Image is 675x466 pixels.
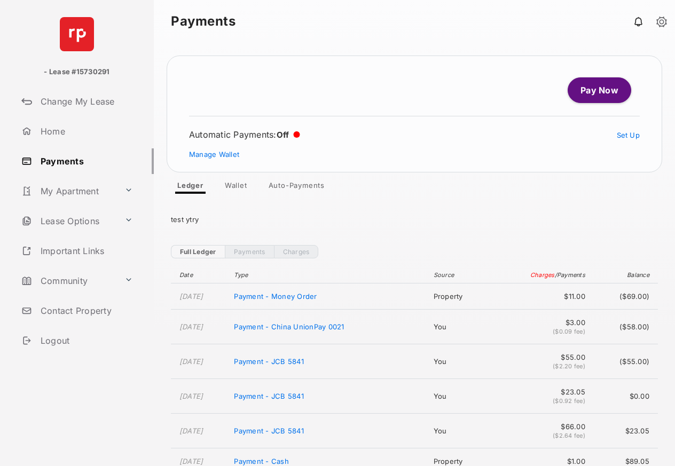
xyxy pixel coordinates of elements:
a: Lease Options [17,208,120,234]
th: Balance [591,267,658,283]
th: Source [428,267,490,283]
td: You [428,379,490,414]
span: $23.05 [495,388,585,396]
span: $1.00 [495,457,585,465]
div: test ytry [171,207,658,232]
td: $23.05 [591,414,658,448]
td: $0.00 [591,379,658,414]
a: Set Up [617,131,640,139]
a: Contact Property [17,298,154,323]
a: Charges [274,245,319,258]
td: You [428,344,490,379]
span: Payment - JCB 5841 [234,392,303,400]
a: My Apartment [17,178,120,204]
time: [DATE] [179,292,203,301]
span: Payment - Cash [234,457,288,465]
span: Payment - JCB 5841 [234,426,303,435]
span: ($2.20 fee) [553,362,585,370]
a: Ledger [169,181,212,194]
time: [DATE] [179,426,203,435]
div: Automatic Payments : [189,129,300,140]
a: Wallet [216,181,256,194]
time: [DATE] [179,392,203,400]
a: Community [17,268,120,294]
a: Change My Lease [17,89,154,114]
time: [DATE] [179,457,203,465]
span: Payment - China UnionPay 0021 [234,322,344,331]
td: ($55.00) [591,344,658,379]
a: Home [17,119,154,144]
span: $66.00 [495,422,585,431]
a: Payments [225,245,274,258]
td: ($69.00) [591,283,658,310]
td: ($58.00) [591,310,658,344]
a: Important Links [17,238,137,264]
td: Property [428,283,490,310]
th: Date [171,267,229,283]
a: Payments [17,148,154,174]
span: $55.00 [495,353,585,361]
a: Full Ledger [171,245,225,258]
a: Auto-Payments [260,181,333,194]
span: Off [277,130,289,140]
strong: Payments [171,15,236,28]
span: $3.00 [495,318,585,327]
a: Logout [17,328,154,353]
span: ($0.09 fee) [553,328,585,335]
span: Payment - Money Order [234,292,317,301]
a: Manage Wallet [189,150,239,159]
span: / Payments [555,271,585,279]
time: [DATE] [179,357,203,366]
th: Type [229,267,428,283]
span: Charges [530,271,555,279]
span: ($0.92 fee) [553,397,585,405]
time: [DATE] [179,322,203,331]
td: You [428,414,490,448]
img: svg+xml;base64,PHN2ZyB4bWxucz0iaHR0cDovL3d3dy53My5vcmcvMjAwMC9zdmciIHdpZHRoPSI2NCIgaGVpZ2h0PSI2NC... [60,17,94,51]
span: Payment - JCB 5841 [234,357,303,366]
p: - Lease #15730291 [44,67,109,77]
span: ($2.64 fee) [553,432,585,439]
td: You [428,310,490,344]
span: $11.00 [495,292,585,301]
